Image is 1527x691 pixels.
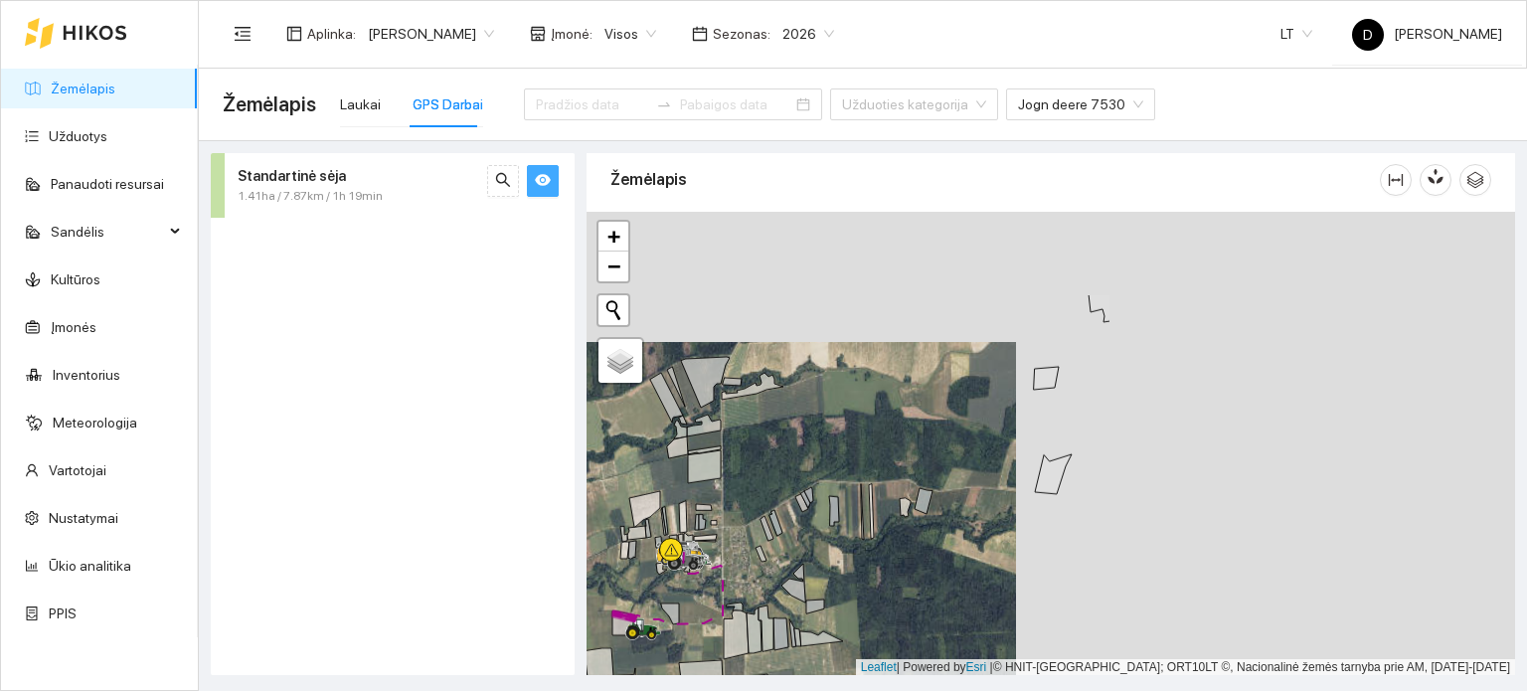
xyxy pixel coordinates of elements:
[53,415,137,431] a: Meteorologija
[656,96,672,112] span: swap-right
[856,659,1515,676] div: | Powered by © HNIT-[GEOGRAPHIC_DATA]; ORT10LT ©, Nacionalinė žemės tarnyba prie AM, [DATE]-[DATE]
[368,19,494,49] span: Dovydas Baršauskas
[713,23,770,45] span: Sezonas :
[966,660,987,674] a: Esri
[598,339,642,383] a: Layers
[307,23,356,45] span: Aplinka :
[680,93,792,115] input: Pabaigos data
[286,26,302,42] span: layout
[49,128,107,144] a: Užduotys
[51,319,96,335] a: Įmonės
[990,660,993,674] span: |
[598,295,628,325] button: Initiate a new search
[238,168,346,184] strong: Standartinė sėja
[487,165,519,197] button: search
[551,23,593,45] span: Įmonė :
[607,224,620,249] span: +
[1380,164,1412,196] button: column-width
[238,187,383,206] span: 1.41ha / 7.87km / 1h 19min
[604,19,656,49] span: Visos
[49,462,106,478] a: Vartotojai
[49,558,131,574] a: Ūkio analitika
[1280,19,1312,49] span: LT
[51,81,115,96] a: Žemėlapis
[782,19,834,49] span: 2026
[1363,19,1373,51] span: D
[527,165,559,197] button: eye
[536,93,648,115] input: Pradžios data
[1352,26,1502,42] span: [PERSON_NAME]
[1018,89,1143,119] span: Jogn deere 7530
[535,172,551,191] span: eye
[598,222,628,252] a: Zoom in
[1381,172,1411,188] span: column-width
[234,25,252,43] span: menu-fold
[51,176,164,192] a: Panaudoti resursai
[223,88,316,120] span: Žemėlapis
[340,93,381,115] div: Laukai
[223,14,262,54] button: menu-fold
[607,254,620,278] span: −
[413,93,483,115] div: GPS Darbai
[51,212,164,252] span: Sandėlis
[692,26,708,42] span: calendar
[53,367,120,383] a: Inventorius
[49,510,118,526] a: Nustatymai
[211,153,575,218] div: Standartinė sėja1.41ha / 7.87km / 1h 19minsearcheye
[495,172,511,191] span: search
[656,96,672,112] span: to
[51,271,100,287] a: Kultūros
[598,252,628,281] a: Zoom out
[530,26,546,42] span: shop
[861,660,897,674] a: Leaflet
[610,151,1380,208] div: Žemėlapis
[49,605,77,621] a: PPIS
